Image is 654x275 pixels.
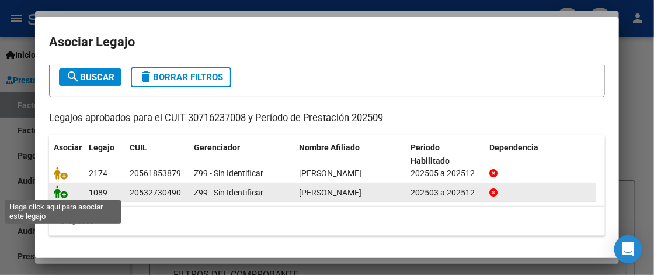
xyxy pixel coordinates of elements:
[66,72,114,82] span: Buscar
[139,72,223,82] span: Borrar Filtros
[299,188,361,197] span: LEIVA MIRCO EMANUEL
[49,135,84,174] datatable-header-cell: Asociar
[411,167,480,180] div: 202505 a 202512
[194,169,263,178] span: Z99 - Sin Identificar
[49,31,605,53] h2: Asociar Legajo
[299,169,361,178] span: CORREA LORENZO DAVID
[411,143,450,166] span: Periodo Habilitado
[84,135,125,174] datatable-header-cell: Legajo
[89,169,107,178] span: 2174
[139,70,153,84] mat-icon: delete
[59,68,121,86] button: Buscar
[130,143,147,152] span: CUIL
[294,135,406,174] datatable-header-cell: Nombre Afiliado
[49,111,605,126] p: Legajos aprobados para el CUIT 30716237008 y Período de Prestación 202509
[89,143,114,152] span: Legajo
[54,143,82,152] span: Asociar
[485,135,596,174] datatable-header-cell: Dependencia
[131,67,231,87] button: Borrar Filtros
[49,207,605,236] div: 2 registros
[89,188,107,197] span: 1089
[411,186,480,200] div: 202503 a 202512
[299,143,360,152] span: Nombre Afiliado
[130,186,181,200] div: 20532730490
[130,167,181,180] div: 20561853879
[125,135,189,174] datatable-header-cell: CUIL
[66,70,80,84] mat-icon: search
[194,143,240,152] span: Gerenciador
[406,135,485,174] datatable-header-cell: Periodo Habilitado
[489,143,538,152] span: Dependencia
[194,188,263,197] span: Z99 - Sin Identificar
[189,135,294,174] datatable-header-cell: Gerenciador
[614,235,642,263] div: Open Intercom Messenger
